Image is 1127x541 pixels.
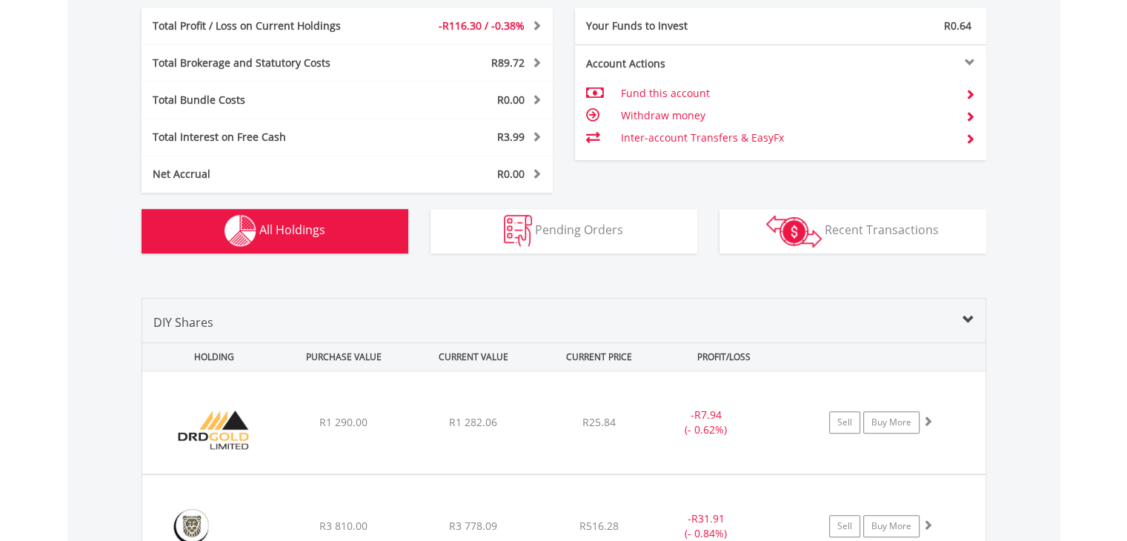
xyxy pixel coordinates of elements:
[539,343,657,371] div: CURRENT PRICE
[719,209,986,253] button: Recent Transactions
[944,19,971,33] span: R0.64
[575,56,781,71] div: Account Actions
[579,519,619,533] span: R516.28
[661,343,788,371] div: PROFIT/LOSS
[497,130,525,144] span: R3.99
[497,93,525,107] span: R0.00
[225,215,256,247] img: holdings-wht.png
[142,19,382,33] div: Total Profit / Loss on Current Holdings
[535,222,623,238] span: Pending Orders
[504,215,532,247] img: pending_instructions-wht.png
[319,415,368,429] span: R1 290.00
[766,215,822,248] img: transactions-zar-wht.png
[694,408,722,422] span: R7.94
[142,209,408,253] button: All Holdings
[410,343,537,371] div: CURRENT VALUE
[430,209,697,253] button: Pending Orders
[449,415,497,429] span: R1 282.06
[449,519,497,533] span: R3 778.09
[153,314,213,331] span: DIY Shares
[620,82,953,104] td: Fund this account
[620,104,953,127] td: Withdraw money
[491,56,525,70] span: R89.72
[582,415,616,429] span: R25.84
[281,343,408,371] div: PURCHASE VALUE
[829,411,860,434] a: Sell
[142,130,382,145] div: Total Interest on Free Cash
[863,515,920,537] a: Buy More
[259,222,325,238] span: All Holdings
[651,408,762,437] div: - (- 0.62%)
[829,515,860,537] a: Sell
[142,167,382,182] div: Net Accrual
[825,222,939,238] span: Recent Transactions
[691,511,725,525] span: R31.91
[620,127,953,149] td: Inter-account Transfers & EasyFx
[150,390,277,470] img: EQU.ZA.DRD.png
[863,411,920,434] a: Buy More
[142,93,382,107] div: Total Bundle Costs
[575,19,781,33] div: Your Funds to Invest
[143,343,278,371] div: HOLDING
[439,19,525,33] span: -R116.30 / -0.38%
[319,519,368,533] span: R3 810.00
[142,56,382,70] div: Total Brokerage and Statutory Costs
[651,511,762,541] div: - (- 0.84%)
[497,167,525,181] span: R0.00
